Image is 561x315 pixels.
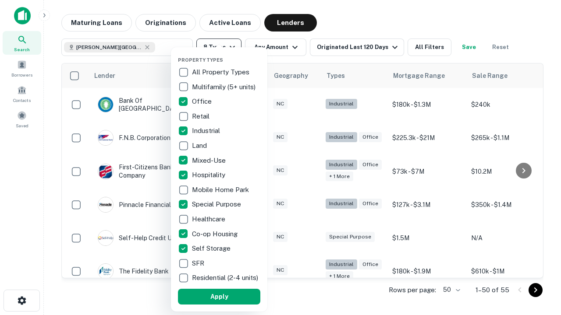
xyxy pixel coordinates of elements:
span: Property Types [178,57,223,63]
p: All Property Types [192,67,251,77]
p: Industrial [192,126,222,136]
p: Retail [192,111,211,122]
iframe: Chat Widget [517,245,561,287]
button: Apply [178,289,260,304]
p: Residential (2-4 units) [192,273,260,283]
p: SFR [192,258,206,269]
p: Land [192,140,209,151]
p: Healthcare [192,214,227,224]
p: Special Purpose [192,199,243,210]
p: Co-op Housing [192,229,239,239]
p: Office [192,96,213,107]
p: Self Storage [192,243,232,254]
p: Multifamily (5+ units) [192,82,257,92]
p: Mixed-Use [192,155,227,166]
p: Mobile Home Park [192,185,251,195]
p: Hospitality [192,170,227,180]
